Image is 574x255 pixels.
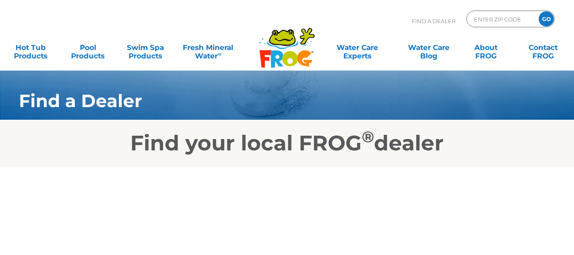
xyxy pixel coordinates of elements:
[539,11,554,26] input: GO
[255,17,319,68] img: Frog Products Logo
[19,91,511,111] h1: Find a Dealer
[218,51,221,57] sup: ∞
[180,39,236,56] a: Fresh MineralWater∞
[406,39,451,56] a: Water CareBlog
[412,11,456,32] p: Find A Dealer
[521,39,566,56] a: ContactFROG
[8,39,53,56] a: Hot TubProducts
[6,131,568,156] h2: Find your local FROG dealer
[362,127,374,146] sup: ®
[321,39,393,56] a: Water CareExperts
[66,39,110,56] a: PoolProducts
[464,39,508,56] a: AboutFROG
[123,39,168,56] a: Swim SpaProducts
